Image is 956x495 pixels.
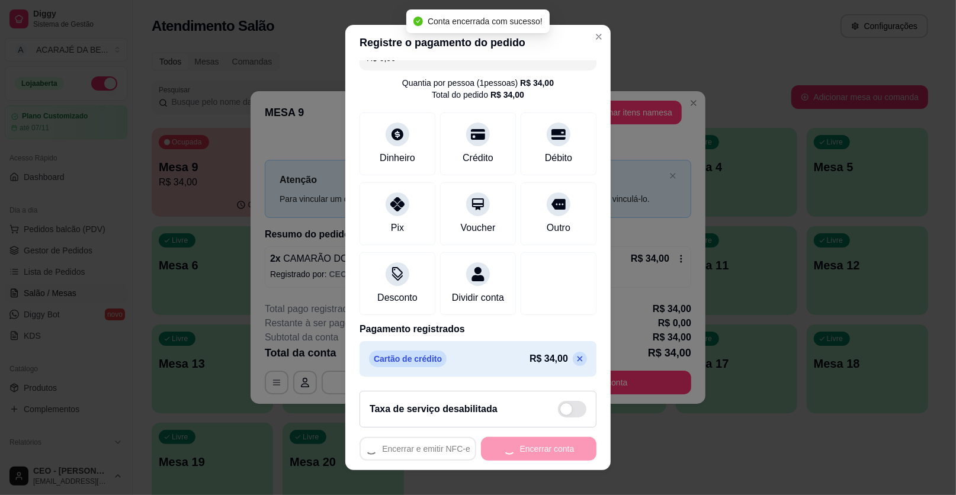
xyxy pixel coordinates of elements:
[360,322,596,336] p: Pagamento registrados
[589,27,608,46] button: Close
[369,351,447,367] p: Cartão de crédito
[530,352,568,366] p: R$ 34,00
[547,221,570,235] div: Outro
[380,151,415,165] div: Dinheiro
[461,221,496,235] div: Voucher
[391,221,404,235] div: Pix
[545,151,572,165] div: Débito
[370,402,498,416] h2: Taxa de serviço desabilitada
[432,89,524,101] div: Total do pedido
[428,17,543,26] span: Conta encerrada com sucesso!
[520,77,554,89] div: R$ 34,00
[413,17,423,26] span: check-circle
[345,25,611,60] header: Registre o pagamento do pedido
[402,77,554,89] div: Quantia por pessoa ( 1 pessoas)
[452,291,504,305] div: Dividir conta
[490,89,524,101] div: R$ 34,00
[463,151,493,165] div: Crédito
[377,291,418,305] div: Desconto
